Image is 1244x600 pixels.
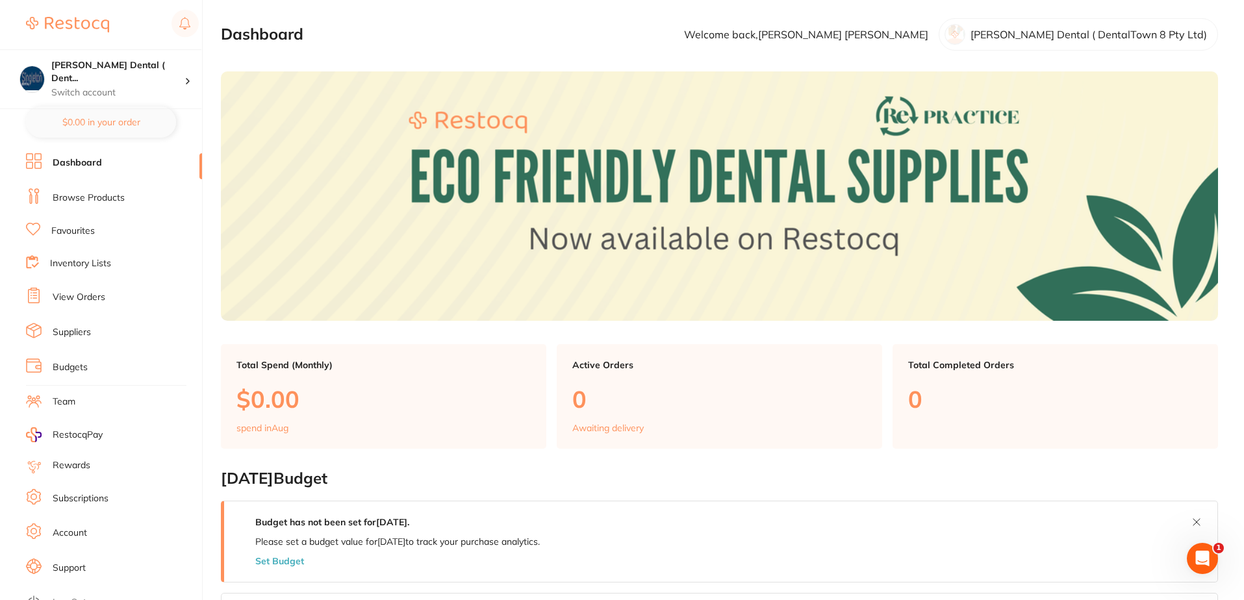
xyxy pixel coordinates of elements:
a: Inventory Lists [50,257,111,270]
p: Switch account [51,86,184,99]
a: RestocqPay [26,427,103,442]
p: spend in Aug [236,423,288,433]
p: 0 [908,386,1202,412]
a: View Orders [53,291,105,304]
p: Welcome back, [PERSON_NAME] [PERSON_NAME] [684,29,928,40]
p: 0 [572,386,867,412]
h2: [DATE] Budget [221,469,1218,488]
a: Subscriptions [53,492,108,505]
a: Total Completed Orders0 [893,344,1218,449]
h2: Dashboard [221,25,303,44]
a: Favourites [51,225,95,238]
p: Please set a budget value for [DATE] to track your purchase analytics. [255,536,540,547]
img: Singleton Dental ( DentalTown 8 Pty Ltd) [20,66,44,90]
a: Account [53,527,87,540]
img: Dashboard [221,71,1218,321]
h4: Singleton Dental ( DentalTown 8 Pty Ltd) [51,59,184,84]
button: $0.00 in your order [26,106,176,138]
a: Browse Products [53,192,125,205]
a: Support [53,562,86,575]
p: Awaiting delivery [572,423,644,433]
a: Active Orders0Awaiting delivery [557,344,882,449]
a: Total Spend (Monthly)$0.00spend inAug [221,344,546,449]
img: Restocq Logo [26,17,109,32]
p: Active Orders [572,360,867,370]
a: Rewards [53,459,90,472]
a: Team [53,395,75,408]
img: RestocqPay [26,427,42,442]
span: RestocqPay [53,429,103,442]
p: $0.00 [236,386,531,412]
a: Dashboard [53,156,102,169]
span: 1 [1213,543,1224,553]
p: Total Spend (Monthly) [236,360,531,370]
a: Restocq Logo [26,10,109,40]
iframe: Intercom live chat [1187,543,1218,574]
strong: Budget has not been set for [DATE] . [255,516,409,528]
a: Suppliers [53,326,91,339]
p: Total Completed Orders [908,360,1202,370]
a: Budgets [53,361,88,374]
p: [PERSON_NAME] Dental ( DentalTown 8 Pty Ltd) [971,29,1207,40]
button: Set Budget [255,556,304,566]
